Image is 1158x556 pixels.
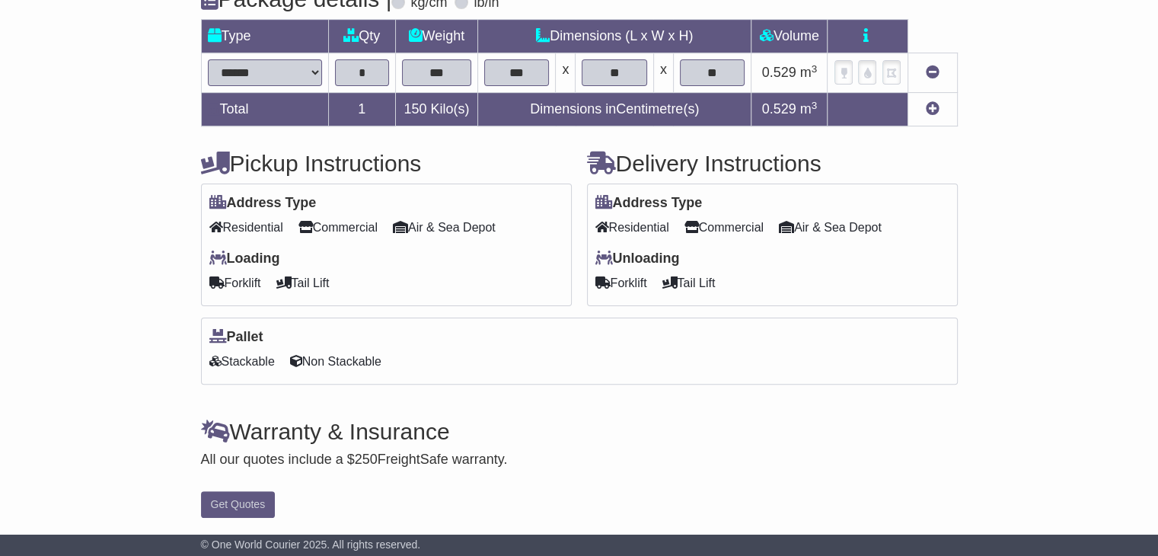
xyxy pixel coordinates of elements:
[276,271,330,295] span: Tail Lift
[209,195,317,212] label: Address Type
[201,538,421,551] span: © One World Courier 2025. All rights reserved.
[201,20,328,53] td: Type
[201,93,328,126] td: Total
[477,20,751,53] td: Dimensions (L x W x H)
[404,101,426,117] span: 150
[751,20,828,53] td: Volume
[595,216,669,239] span: Residential
[209,251,280,267] label: Loading
[800,101,818,117] span: m
[926,101,939,117] a: Add new item
[393,216,496,239] span: Air & Sea Depot
[662,271,716,295] span: Tail Lift
[201,419,958,444] h4: Warranty & Insurance
[587,151,958,176] h4: Delivery Instructions
[209,216,283,239] span: Residential
[595,271,647,295] span: Forklift
[201,491,276,518] button: Get Quotes
[328,20,395,53] td: Qty
[355,452,378,467] span: 250
[762,101,796,117] span: 0.529
[926,65,939,80] a: Remove this item
[395,93,477,126] td: Kilo(s)
[395,20,477,53] td: Weight
[209,350,275,373] span: Stackable
[595,195,703,212] label: Address Type
[290,350,381,373] span: Non Stackable
[477,93,751,126] td: Dimensions in Centimetre(s)
[201,452,958,468] div: All our quotes include a $ FreightSafe warranty.
[209,329,263,346] label: Pallet
[653,53,673,93] td: x
[328,93,395,126] td: 1
[812,63,818,75] sup: 3
[762,65,796,80] span: 0.529
[800,65,818,80] span: m
[556,53,576,93] td: x
[684,216,764,239] span: Commercial
[595,251,680,267] label: Unloading
[812,100,818,111] sup: 3
[209,271,261,295] span: Forklift
[201,151,572,176] h4: Pickup Instructions
[298,216,378,239] span: Commercial
[779,216,882,239] span: Air & Sea Depot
